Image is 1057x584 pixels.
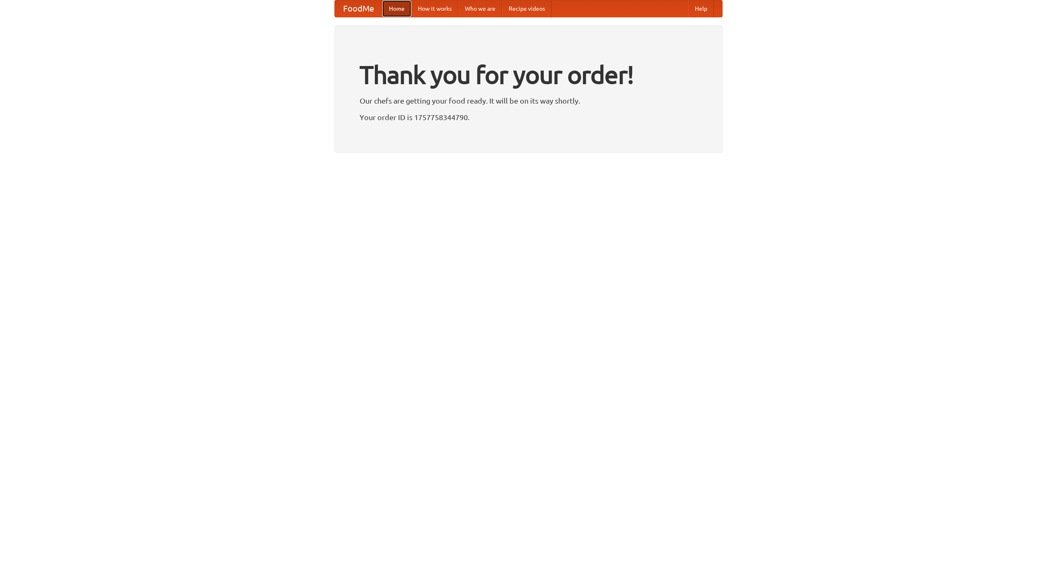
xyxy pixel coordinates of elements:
[360,55,697,95] h1: Thank you for your order!
[382,0,411,17] a: Home
[458,0,502,17] a: Who we are
[411,0,458,17] a: How it works
[688,0,714,17] a: Help
[360,111,697,123] p: Your order ID is 1757758344790.
[360,95,697,107] p: Our chefs are getting your food ready. It will be on its way shortly.
[502,0,552,17] a: Recipe videos
[335,0,382,17] a: FoodMe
